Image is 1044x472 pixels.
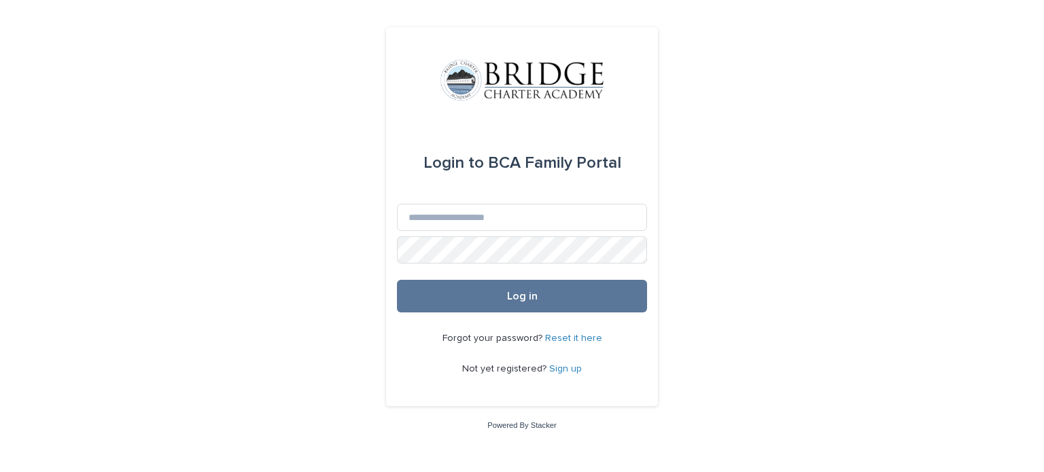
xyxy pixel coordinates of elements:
span: Login to [423,155,484,171]
img: V1C1m3IdTEidaUdm9Hs0 [440,60,604,101]
button: Log in [397,280,647,312]
a: Powered By Stacker [487,421,556,429]
a: Reset it here [545,333,602,343]
a: Sign up [549,364,582,374]
span: Not yet registered? [462,364,549,374]
span: Forgot your password? [442,333,545,343]
div: BCA Family Portal [423,144,621,182]
span: Log in [507,291,538,302]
